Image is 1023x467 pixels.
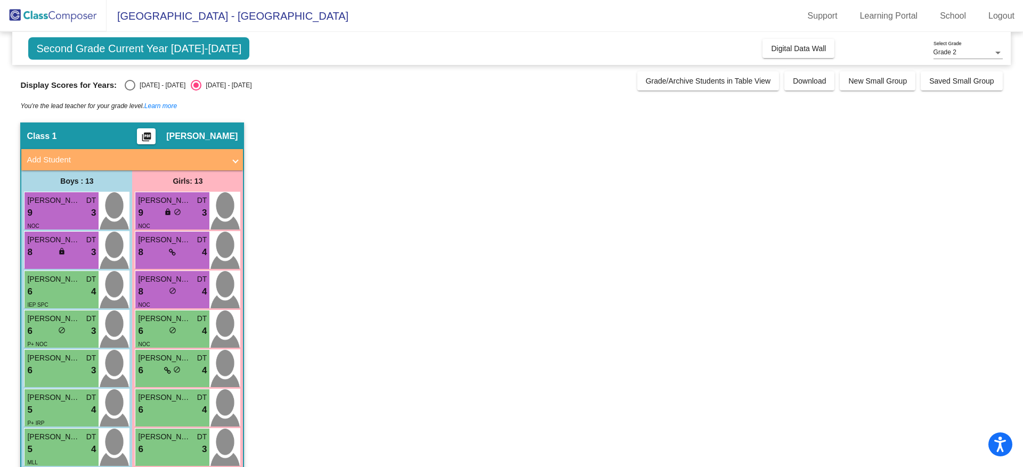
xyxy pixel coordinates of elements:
span: Download [793,77,826,85]
span: 3 [91,245,96,259]
span: 4 [202,324,207,338]
a: School [931,7,975,24]
span: 9 [27,206,32,220]
span: Digital Data Wall [771,44,826,53]
span: DT [86,234,96,245]
span: 6 [138,403,143,417]
div: [DATE] - [DATE] [135,80,185,90]
span: Display Scores for Years: [20,80,117,90]
span: do_not_disturb_alt [169,287,176,294]
span: 3 [202,443,207,456]
span: 3 [91,206,96,220]
span: [PERSON_NAME] [27,353,80,364]
a: Learn more [144,102,177,110]
span: 4 [202,364,207,378]
span: do_not_disturb_alt [58,326,66,334]
div: Boys : 13 [21,170,132,192]
span: DT [86,274,96,285]
span: [PERSON_NAME] [27,195,80,206]
span: MLL [27,460,37,465]
span: do_not_disturb_alt [173,366,181,373]
span: do_not_disturb_alt [174,208,181,216]
span: 5 [27,443,32,456]
mat-icon: picture_as_pdf [140,132,153,146]
span: [PERSON_NAME] [27,392,80,403]
span: [PERSON_NAME] [27,431,80,443]
span: 6 [138,443,143,456]
span: 8 [138,245,143,259]
span: Saved Small Group [929,77,994,85]
span: [PERSON_NAME] [138,274,191,285]
span: Grade/Archive Students in Table View [646,77,771,85]
span: 6 [27,324,32,338]
span: IEP SPC [27,302,48,308]
a: Logout [980,7,1023,24]
span: [PERSON_NAME] [138,392,191,403]
span: do_not_disturb_alt [169,326,176,334]
span: 4 [202,285,207,299]
button: Saved Small Group [921,71,1002,91]
button: Print Students Details [137,128,156,144]
span: DT [86,313,96,324]
span: lock [58,248,66,255]
div: [DATE] - [DATE] [201,80,251,90]
span: [PERSON_NAME] [138,234,191,245]
span: NOC [27,223,39,229]
mat-panel-title: Add Student [27,154,225,166]
span: DT [86,353,96,364]
span: DT [197,313,207,324]
span: DT [197,234,207,245]
span: 3 [202,206,207,220]
button: Digital Data Wall [762,39,834,58]
span: DT [197,274,207,285]
span: 6 [27,364,32,378]
span: Second Grade Current Year [DATE]-[DATE] [28,37,249,60]
span: NOC [138,223,150,229]
span: 8 [27,245,32,259]
span: Class 1 [27,131,56,142]
span: 6 [138,324,143,338]
span: DT [86,392,96,403]
span: DT [197,392,207,403]
span: NOC [138,302,150,308]
span: [GEOGRAPHIC_DATA] - [GEOGRAPHIC_DATA] [107,7,348,24]
span: DT [86,431,96,443]
span: DT [197,195,207,206]
a: Support [799,7,846,24]
span: 5 [27,403,32,417]
span: [PERSON_NAME] [138,313,191,324]
button: Download [784,71,834,91]
span: P+ IRP [27,420,44,426]
span: 4 [91,443,96,456]
mat-radio-group: Select an option [125,80,251,91]
mat-expansion-panel-header: Add Student [21,149,243,170]
span: [PERSON_NAME] [138,195,191,206]
span: 3 [91,324,96,338]
span: 3 [91,364,96,378]
span: lock [164,208,172,216]
span: Grade 2 [933,48,956,56]
span: 8 [138,285,143,299]
span: NOC [138,341,150,347]
span: 4 [202,245,207,259]
button: New Small Group [840,71,915,91]
a: Learning Portal [851,7,927,24]
span: [PERSON_NAME] [138,353,191,364]
span: DT [86,195,96,206]
button: Grade/Archive Students in Table View [637,71,780,91]
span: 4 [91,285,96,299]
span: 6 [27,285,32,299]
span: New Small Group [848,77,907,85]
span: [PERSON_NAME] [138,431,191,443]
span: [PERSON_NAME] [27,274,80,285]
span: 4 [91,403,96,417]
span: P+ NOC [27,341,47,347]
span: 9 [138,206,143,220]
span: DT [197,431,207,443]
span: [PERSON_NAME] [166,131,238,142]
span: 4 [202,403,207,417]
span: DT [197,353,207,364]
span: 6 [138,364,143,378]
i: You're the lead teacher for your grade level. [20,102,177,110]
span: [PERSON_NAME] [27,313,80,324]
